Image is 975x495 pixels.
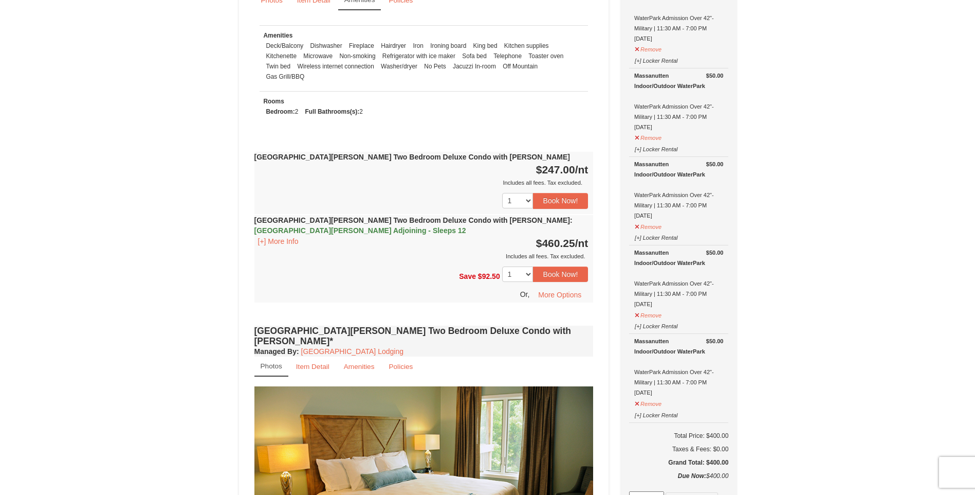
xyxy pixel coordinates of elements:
[254,347,297,356] span: Managed By
[634,42,662,55] button: Remove
[254,216,573,235] strong: [GEOGRAPHIC_DATA][PERSON_NAME] Two Bedroom Deluxe Condo with [PERSON_NAME]
[254,153,570,161] strong: [GEOGRAPHIC_DATA][PERSON_NAME] Two Bedroom Deluxe Condo with [PERSON_NAME]
[575,164,588,175] span: /nt
[533,267,588,282] button: Book Now!
[264,107,301,117] li: 2
[634,159,723,221] div: WaterPark Admission Over 42"- Military | 11:30 AM - 7:00 PM [DATE]
[634,53,678,66] button: [+] Locker Rental
[264,72,307,82] li: Gas Grill/BBQ
[389,363,413,370] small: Policies
[502,41,551,51] li: Kitchen supplies
[254,251,588,261] div: Includes all fees. Tax excluded.
[634,247,723,268] div: Massanutten Indoor/Outdoor WaterPark
[706,70,724,81] strong: $50.00
[337,357,381,377] a: Amenities
[264,32,293,39] small: Amenities
[634,130,662,143] button: Remove
[378,41,409,51] li: Hairdryer
[421,61,448,72] li: No Pets
[254,178,588,188] div: Includes all fees. Tax excluded.
[289,357,336,377] a: Item Detail
[344,363,375,370] small: Amenities
[706,247,724,258] strong: $50.00
[634,159,723,180] div: Massanutten Indoor/Outdoor WaterPark
[520,290,530,298] span: Or,
[308,41,345,51] li: Dishwasher
[634,219,662,232] button: Remove
[634,142,678,154] button: [+] Locker Rental
[629,471,728,491] div: $400.00
[303,107,365,117] li: 2
[471,41,500,51] li: King bed
[264,41,306,51] li: Deck/Balcony
[629,457,728,468] h5: Grand Total: $400.00
[428,41,469,51] li: Ironing board
[266,108,295,115] strong: Bedroom:
[500,61,540,72] li: Off Mountain
[264,61,293,72] li: Twin bed
[301,51,335,61] li: Microwave
[254,326,594,346] h4: [GEOGRAPHIC_DATA][PERSON_NAME] Two Bedroom Deluxe Condo with [PERSON_NAME]*
[531,287,588,303] button: More Options
[629,444,728,454] div: Taxes & Fees: $0.00
[706,336,724,346] strong: $50.00
[634,70,723,91] div: Massanutten Indoor/Outdoor WaterPark
[575,237,588,249] span: /nt
[261,362,282,370] small: Photos
[536,164,588,175] strong: $247.00
[380,51,458,61] li: Refrigerator with ice maker
[459,272,476,280] span: Save
[254,347,299,356] strong: :
[634,319,678,331] button: [+] Locker Rental
[301,347,403,356] a: [GEOGRAPHIC_DATA] Lodging
[526,51,566,61] li: Toaster oven
[264,98,284,105] small: Rooms
[634,336,723,357] div: Massanutten Indoor/Outdoor WaterPark
[634,308,662,321] button: Remove
[629,431,728,441] h6: Total Price: $400.00
[634,230,678,243] button: [+] Locker Rental
[570,216,573,224] span: :
[536,237,575,249] span: $460.25
[264,51,300,61] li: Kitchenette
[634,336,723,398] div: WaterPark Admission Over 42"- Military | 11:30 AM - 7:00 PM [DATE]
[459,51,489,61] li: Sofa bed
[634,408,678,420] button: [+] Locker Rental
[254,357,288,377] a: Photos
[295,61,376,72] li: Wireless internet connection
[450,61,499,72] li: Jacuzzi In-room
[254,226,466,235] span: [GEOGRAPHIC_DATA][PERSON_NAME] Adjoining - Sleeps 12
[634,70,723,132] div: WaterPark Admission Over 42"- Military | 11:30 AM - 7:00 PM [DATE]
[491,51,524,61] li: Telephone
[382,357,419,377] a: Policies
[254,236,302,247] button: [+] More Info
[410,41,426,51] li: Iron
[634,396,662,409] button: Remove
[378,61,420,72] li: Washer/dryer
[305,108,360,115] strong: Full Bathrooms(s):
[296,363,329,370] small: Item Detail
[678,472,706,480] strong: Due Now:
[346,41,377,51] li: Fireplace
[706,159,724,169] strong: $50.00
[533,193,588,208] button: Book Now!
[478,272,500,280] span: $92.50
[337,51,378,61] li: Non-smoking
[634,247,723,309] div: WaterPark Admission Over 42"- Military | 11:30 AM - 7:00 PM [DATE]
